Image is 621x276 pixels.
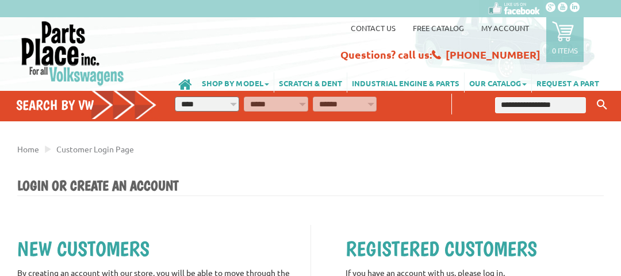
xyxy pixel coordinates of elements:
[16,97,157,113] h4: Search by VW
[17,177,604,196] h1: Login or Create an Account
[532,72,604,93] a: REQUEST A PART
[546,17,584,62] a: 0 items
[351,23,396,33] a: Contact us
[17,144,39,154] a: Home
[347,72,464,93] a: INDUSTRIAL ENGINE & PARTS
[197,72,274,93] a: SHOP BY MODEL
[552,45,578,55] p: 0 items
[481,23,529,33] a: My Account
[346,236,604,261] h2: Registered Customers
[413,23,464,33] a: Free Catalog
[593,95,611,114] button: Keyword Search
[20,20,125,86] img: Parts Place Inc!
[56,144,134,154] a: Customer Login Page
[465,72,531,93] a: OUR CATALOG
[274,72,347,93] a: SCRATCH & DENT
[17,236,310,261] h2: New Customers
